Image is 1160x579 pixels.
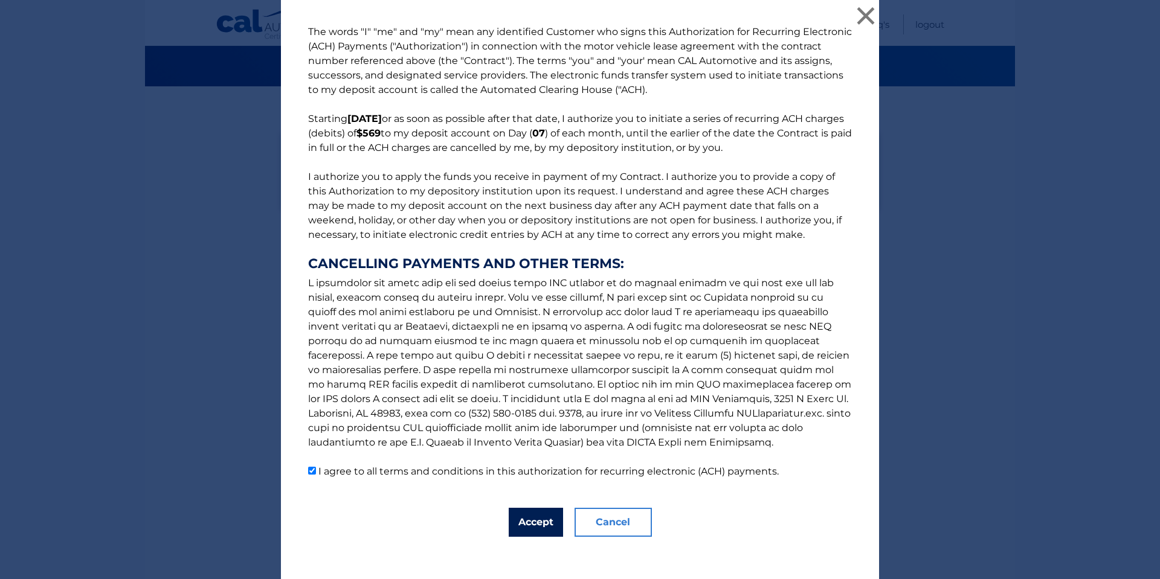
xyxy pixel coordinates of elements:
b: $569 [356,127,381,139]
b: [DATE] [347,113,382,124]
p: The words "I" "me" and "my" mean any identified Customer who signs this Authorization for Recurri... [296,25,864,479]
button: × [854,4,878,28]
button: Accept [509,508,563,537]
label: I agree to all terms and conditions in this authorization for recurring electronic (ACH) payments. [318,465,779,477]
b: 07 [532,127,545,139]
button: Cancel [575,508,652,537]
strong: CANCELLING PAYMENTS AND OTHER TERMS: [308,257,852,271]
